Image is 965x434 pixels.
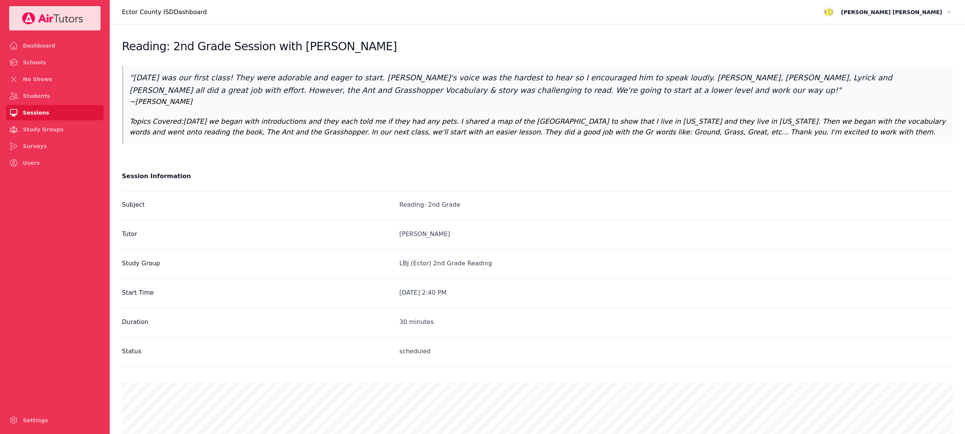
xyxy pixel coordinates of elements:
[6,38,104,53] a: Dashboard
[6,72,104,87] a: No Shows
[122,318,398,327] label: Duration
[122,171,953,182] h2: Session Information
[399,200,953,209] div: Reading: 2nd Grade
[22,12,83,24] img: Your Company
[6,413,104,428] a: Settings
[122,347,398,356] label: Status
[6,122,104,137] a: Study Groups
[130,72,947,96] p: " [DATE] was our first class! They were adorable and eager to start. [PERSON_NAME]'s voice was th...
[6,55,104,70] a: Schools
[122,40,397,53] h2: Reading: 2nd Grade Session with [PERSON_NAME]
[399,259,953,268] div: LBJ (Ector) 2nd Grade Reading
[122,288,398,297] label: Start Time
[122,200,398,209] label: Subject
[399,318,953,327] div: 30 minutes
[130,96,947,107] p: ~ [PERSON_NAME]
[130,116,947,137] p: Topics Covered: [DATE] we began with introductions and they each told me if they had any pets. I ...
[6,155,104,171] a: Users
[122,230,398,239] label: Tutor
[399,288,953,297] div: [DATE] 2:40 PM
[399,347,953,356] div: scheduled
[122,259,398,268] label: Study Group
[399,230,953,239] div: [PERSON_NAME]
[6,88,104,104] a: Students
[841,8,942,17] span: [PERSON_NAME] [PERSON_NAME]
[6,139,104,154] a: Surveys
[823,6,835,18] img: avatar
[6,105,104,120] a: Sessions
